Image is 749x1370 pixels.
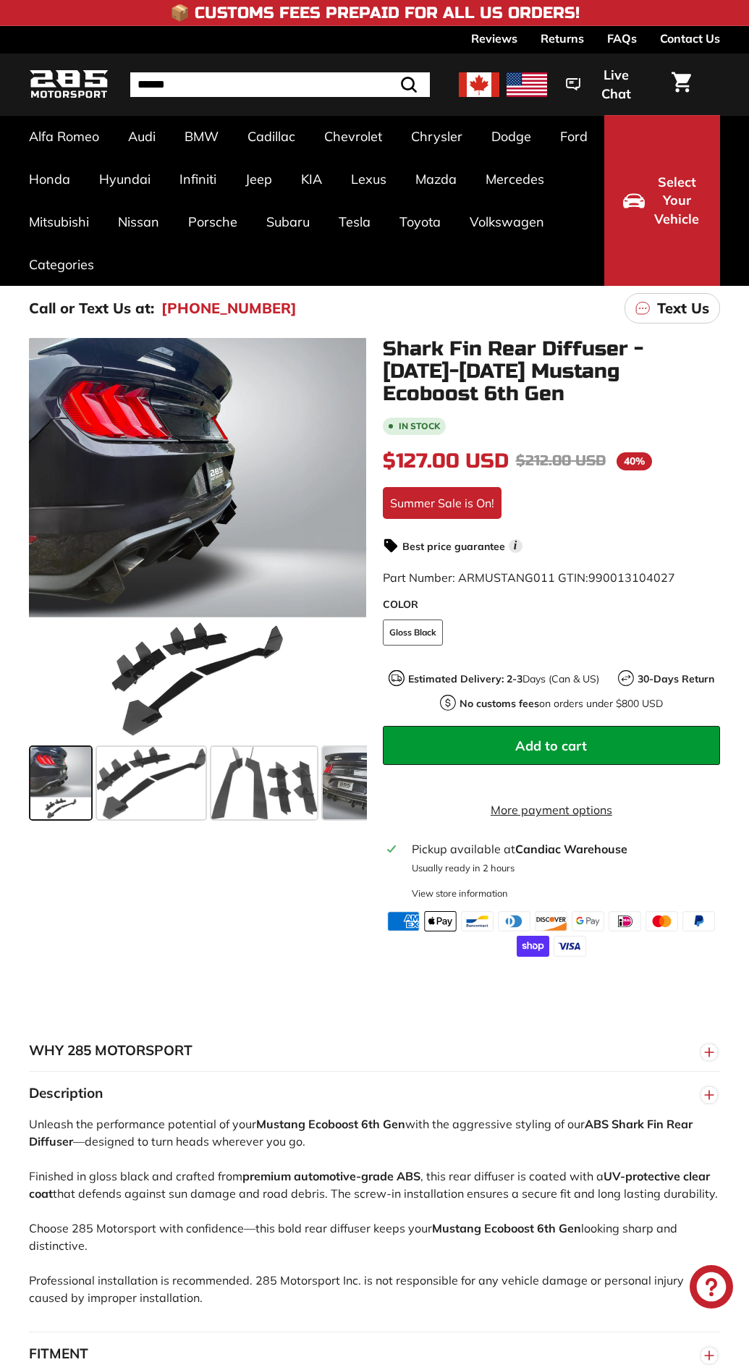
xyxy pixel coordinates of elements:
[170,4,580,22] h4: 📦 Customs Fees Prepaid for All US Orders!
[337,158,401,200] a: Lexus
[402,540,505,553] strong: Best price guarantee
[682,911,715,931] img: paypal
[546,115,602,158] a: Ford
[14,115,114,158] a: Alfa Romeo
[165,158,231,200] a: Infiniti
[652,173,701,229] span: Select Your Vehicle
[541,26,584,51] a: Returns
[408,672,599,687] p: Days (Can & US)
[460,697,539,710] strong: No customs fees
[310,115,397,158] a: Chevrolet
[324,200,385,243] a: Tesla
[460,696,663,711] p: on orders under $800 USD
[461,911,494,931] img: bancontact
[588,66,644,103] span: Live Chat
[256,1117,405,1131] strong: Mustang Ecoboost 6th Gen
[29,297,154,319] p: Call or Text Us at:
[174,200,252,243] a: Porsche
[29,67,109,101] img: Logo_285_Motorsport_areodynamics_components
[397,115,477,158] a: Chrysler
[161,297,297,319] a: [PHONE_NUMBER]
[383,487,502,519] div: Summer Sale is On!
[517,936,549,956] img: shopify_pay
[401,158,471,200] a: Mazda
[685,1265,737,1312] inbox-online-store-chat: Shopify online store chat
[498,911,530,931] img: diners_club
[383,801,721,819] a: More payment options
[385,200,455,243] a: Toyota
[252,200,324,243] a: Subaru
[114,115,170,158] a: Audi
[638,672,714,685] strong: 30-Days Return
[471,26,517,51] a: Reviews
[412,861,716,875] p: Usually ready in 2 hours
[233,115,310,158] a: Cadillac
[535,911,567,931] img: discover
[547,57,663,111] button: Live Chat
[625,293,720,324] a: Text Us
[29,1115,720,1332] div: Unleash the performance potential of your with the aggressive styling of our —designed to turn he...
[609,911,641,931] img: ideal
[424,911,457,931] img: apple_pay
[471,158,559,200] a: Mercedes
[387,911,420,931] img: american_express
[572,911,604,931] img: google_pay
[646,911,678,931] img: master
[383,449,509,473] span: $127.00 USD
[383,338,721,405] h1: Shark Fin Rear Diffuser - [DATE]-[DATE] Mustang Ecoboost 6th Gen
[383,726,721,765] button: Add to cart
[383,597,721,612] label: COLOR
[663,60,700,109] a: Cart
[604,115,720,286] button: Select Your Vehicle
[515,737,587,754] span: Add to cart
[231,158,287,200] a: Jeep
[14,200,103,243] a: Mitsubishi
[477,115,546,158] a: Dodge
[170,115,233,158] a: BMW
[455,200,559,243] a: Volkswagen
[383,570,675,585] span: Part Number: ARMUSTANG011 GTIN:
[657,297,709,319] p: Text Us
[408,672,522,685] strong: Estimated Delivery: 2-3
[399,422,440,431] b: In stock
[516,452,606,470] span: $212.00 USD
[660,26,720,51] a: Contact Us
[432,1221,581,1235] strong: Mustang Ecoboost 6th Gen
[617,452,652,470] span: 40%
[29,1072,720,1115] button: Description
[412,887,508,900] div: View store information
[103,200,174,243] a: Nissan
[509,539,522,553] span: i
[130,72,430,97] input: Search
[588,570,675,585] span: 990013104027
[242,1169,420,1183] strong: premium automotive-grade ABS
[287,158,337,200] a: KIA
[29,1029,720,1073] button: WHY 285 MOTORSPORT
[515,842,627,856] strong: Candiac Warehouse
[85,158,165,200] a: Hyundai
[607,26,637,51] a: FAQs
[412,840,716,858] div: Pickup available at
[14,158,85,200] a: Honda
[14,243,109,286] a: Categories
[554,936,586,956] img: visa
